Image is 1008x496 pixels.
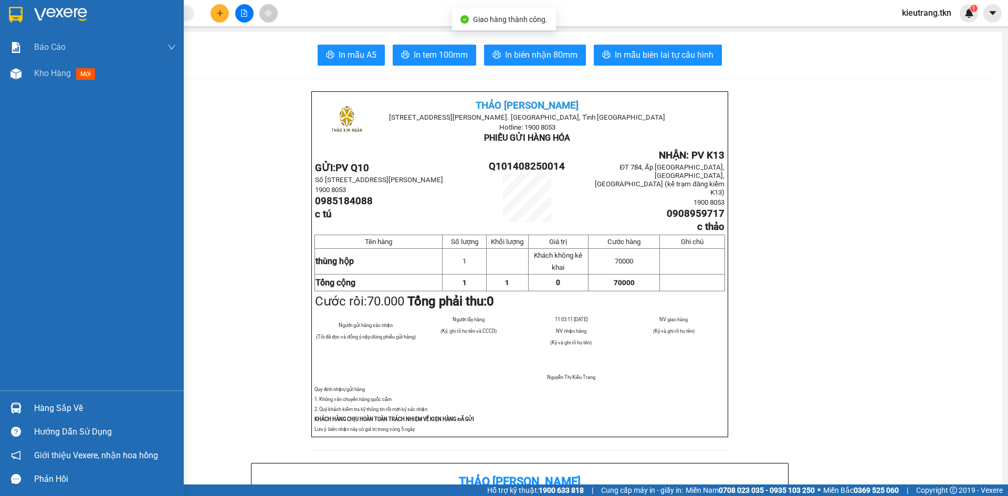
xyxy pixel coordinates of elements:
b: Thảo [PERSON_NAME] [459,475,581,488]
button: printerIn biên nhận 80mm [484,45,586,66]
span: printer [326,50,334,60]
span: NV giao hàng [659,316,688,322]
span: Khách không kê khai [534,251,582,271]
img: logo [321,95,373,147]
span: Người gửi hàng xác nhận [339,322,393,328]
span: 1 [972,5,975,12]
span: 0 [487,294,494,309]
div: Hàng sắp về [34,400,176,416]
span: In biên nhận 80mm [505,48,577,61]
span: file-add [240,9,248,17]
span: PHIẾU GỬI HÀNG HÓA [484,133,570,143]
span: caret-down [988,8,997,18]
span: Miền Bắc [823,484,899,496]
span: (Ký, ghi rõ họ tên và CCCD) [440,328,497,334]
span: plus [216,9,224,17]
strong: GỬI: [315,162,369,174]
span: 70.000 [367,294,404,309]
span: Giới thiệu Vexere, nhận hoa hồng [34,449,158,462]
div: Hướng dẫn sử dụng [34,424,176,440]
span: In mẫu A5 [339,48,376,61]
strong: KHÁCH HÀNG CHỊU HOÀN TOÀN TRÁCH NHIỆM VỀ KIỆN HÀNG ĐÃ GỬI [314,416,474,422]
span: Q101408250014 [489,161,565,172]
span: Cước hàng [607,238,640,246]
span: 0908959717 [667,208,724,219]
sup: 1 [970,5,978,12]
span: ĐT 784, Ấp [GEOGRAPHIC_DATA], [GEOGRAPHIC_DATA], [GEOGRAPHIC_DATA] (kế trạm đăng kiểm K13) [595,163,724,196]
span: PV Q10 [335,162,369,174]
span: [STREET_ADDRESS][PERSON_NAME]. [GEOGRAPHIC_DATA], Tỉnh [GEOGRAPHIC_DATA] [389,113,665,121]
span: 1900 8053 [694,198,724,206]
span: Giao hàng thành công. [473,15,548,24]
span: 0985184088 [315,195,373,207]
span: NV nhận hàng [556,328,586,334]
span: 1. Không vân chuyển hàng quốc cấm [314,396,392,402]
span: 70000 [615,257,633,265]
span: Miền Nam [686,484,815,496]
span: kieutrang.tkn [894,6,960,19]
span: Số lượng [451,238,478,246]
span: | [592,484,593,496]
strong: 0708 023 035 - 0935 103 250 [719,486,815,494]
span: Hotline: 1900 8053 [499,123,555,131]
span: 1 [463,257,466,265]
img: logo-vxr [9,7,23,23]
span: printer [492,50,501,60]
span: c tú [315,208,331,220]
span: c thảo [697,221,724,233]
span: Khối lượng [491,238,523,246]
img: icon-new-feature [964,8,974,18]
span: | [907,484,908,496]
span: question-circle [11,427,21,437]
button: caret-down [983,4,1002,23]
span: 70000 [614,279,635,287]
span: (Ký và ghi rõ họ tên) [653,328,695,334]
button: printerIn mẫu biên lai tự cấu hình [594,45,722,66]
span: printer [602,50,611,60]
span: Cước rồi: [315,294,494,309]
span: 0 [556,278,560,287]
span: 2. Quý khách kiểm tra kỹ thông tin rồi mới ký xác nhận [314,406,427,412]
span: Nguyễn Thị Kiều Trang [547,374,595,380]
span: Cung cấp máy in - giấy in: [601,484,683,496]
span: Báo cáo [34,40,66,54]
button: printerIn mẫu A5 [318,45,385,66]
strong: Tổng phải thu: [407,294,494,309]
span: thùng hộp [316,256,354,266]
span: Người lấy hàng [453,316,485,322]
img: warehouse-icon [10,68,22,79]
strong: 1900 633 818 [539,486,584,494]
img: solution-icon [10,42,22,53]
span: ⚪️ [817,488,821,492]
span: Lưu ý: biên nhận này có giá trị trong vòng 5 ngày [314,426,415,432]
span: Giá trị [549,238,567,246]
strong: 0369 525 060 [854,486,899,494]
img: warehouse-icon [10,403,22,414]
span: Ghi chú [681,238,703,246]
button: file-add [235,4,254,23]
span: message [11,474,21,484]
span: Số [STREET_ADDRESS][PERSON_NAME] [315,176,443,184]
span: THẢO [PERSON_NAME] [476,100,579,111]
span: 1900 8053 [315,186,346,194]
strong: Tổng cộng [316,278,355,288]
span: In tem 100mm [414,48,468,61]
div: Phản hồi [34,471,176,487]
span: 1 [463,279,467,287]
button: plus [211,4,229,23]
span: copyright [950,487,957,494]
span: 11:03:11 [DATE] [555,316,587,322]
span: Hỗ trợ kỹ thuật: [487,484,584,496]
span: (Ký và ghi rõ họ tên) [550,340,592,345]
span: 1 [505,279,509,287]
span: In mẫu biên lai tự cấu hình [615,48,713,61]
span: mới [76,68,95,80]
span: (Tôi đã đọc và đồng ý nộp đúng phiếu gửi hàng) [316,334,416,340]
span: notification [11,450,21,460]
span: printer [401,50,409,60]
span: Tên hàng [365,238,392,246]
span: Quy định nhận/gửi hàng [314,386,365,392]
span: Kho hàng [34,68,71,78]
span: check-circle [460,15,469,24]
span: down [167,43,176,51]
